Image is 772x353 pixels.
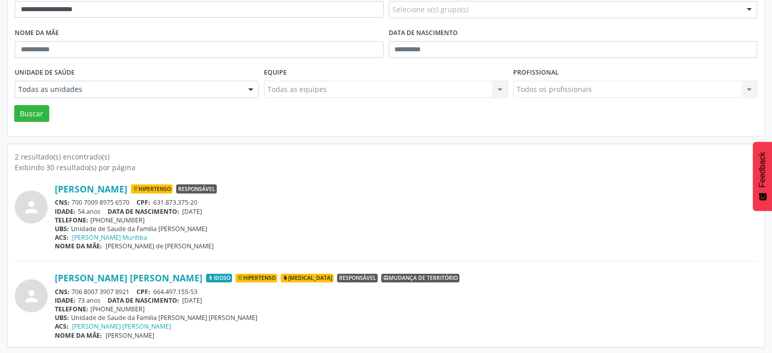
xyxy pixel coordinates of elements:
div: 54 anos [55,207,757,216]
span: ACS: [55,233,69,242]
span: Idoso [206,274,232,283]
span: UBS: [55,224,69,233]
span: CPF: [137,198,150,207]
div: 700 7009 8975 6570 [55,198,757,207]
span: 664.497.155-53 [153,287,197,296]
span: [DATE] [182,296,202,305]
button: Buscar [14,105,49,122]
label: Equipe [264,65,287,81]
span: Hipertenso [236,274,277,283]
span: TELEFONE: [55,216,88,224]
button: Feedback - Mostrar pesquisa [753,142,772,211]
label: Unidade de saúde [15,65,75,81]
span: 631.873.375-20 [153,198,197,207]
div: Exibindo 30 resultado(s) por página [15,162,757,173]
span: Mudança de território [381,274,459,283]
span: IDADE: [55,207,76,216]
span: [MEDICAL_DATA] [281,274,333,283]
span: Responsável [176,184,217,194]
label: Profissional [513,65,559,81]
span: CNS: [55,287,70,296]
div: [PHONE_NUMBER] [55,305,757,313]
a: [PERSON_NAME] [55,183,127,195]
span: Selecione o(s) grupo(s) [392,4,468,15]
span: TELEFONE: [55,305,88,313]
label: Nome da mãe [15,25,59,41]
a: [PERSON_NAME] Muritiba [72,233,147,242]
span: Feedback [758,152,767,187]
span: [PERSON_NAME] de [PERSON_NAME] [106,242,214,250]
label: Data de nascimento [389,25,458,41]
span: CNS: [55,198,70,207]
span: IDADE: [55,296,76,305]
i: person [22,287,41,305]
a: [PERSON_NAME] [PERSON_NAME] [72,322,171,331]
span: NOME DA MÃE: [55,242,102,250]
span: Responsável [337,274,378,283]
span: DATA DE NASCIMENTO: [108,207,179,216]
span: NOME DA MÃE: [55,331,102,340]
span: Todas as unidades [18,84,238,94]
span: DATA DE NASCIMENTO: [108,296,179,305]
div: Unidade de Saude da Familia [PERSON_NAME] [PERSON_NAME] [55,313,757,322]
a: [PERSON_NAME] [PERSON_NAME] [55,272,203,283]
span: ACS: [55,322,69,331]
div: [PHONE_NUMBER] [55,216,757,224]
div: 2 resultado(s) encontrado(s) [15,151,757,162]
i: person [22,198,41,216]
span: Hipertenso [131,184,173,194]
span: CPF: [137,287,150,296]
div: 73 anos [55,296,757,305]
span: [DATE] [182,207,202,216]
span: UBS: [55,313,69,322]
span: [PERSON_NAME] [106,331,154,340]
div: Unidade de Saude da Familia [PERSON_NAME] [55,224,757,233]
div: 706 8007 3907 8921 [55,287,757,296]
